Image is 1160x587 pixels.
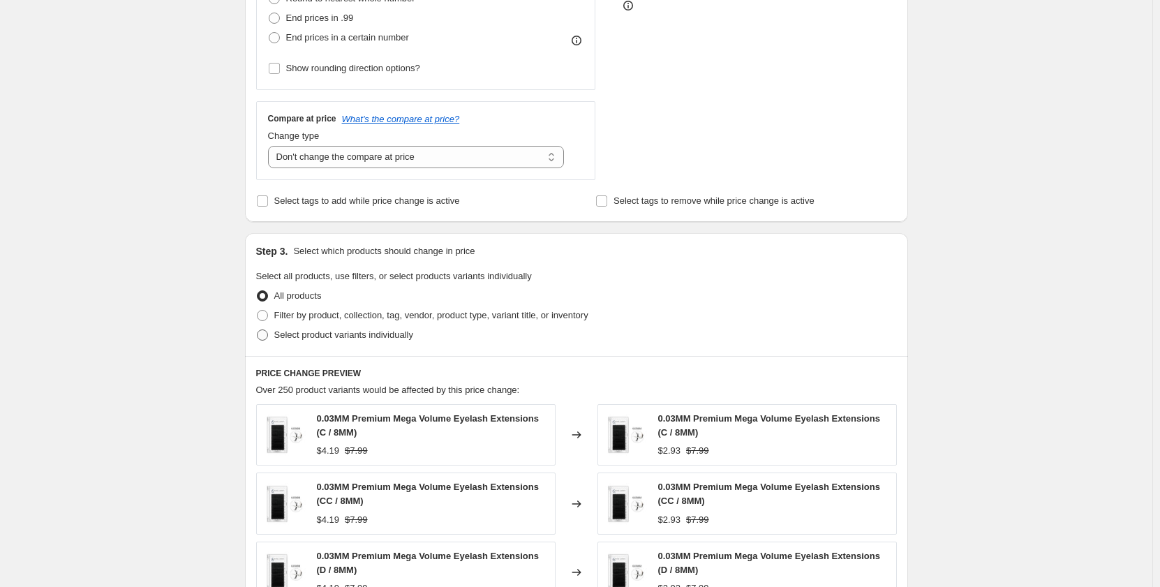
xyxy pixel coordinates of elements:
[274,195,460,206] span: Select tags to add while price change is active
[345,445,368,456] span: $7.99
[274,310,588,320] span: Filter by product, collection, tag, vendor, product type, variant title, or inventory
[268,113,336,124] h3: Compare at price
[658,551,880,575] span: 0.03MM Premium Mega Volume Eyelash Extensions (D / 8MM)
[264,414,306,456] img: 0-03mm-premium-mega-volume-eyelash-extensions_80x.jpg
[605,483,647,525] img: 0-03mm-premium-mega-volume-eyelash-extensions_80x.jpg
[256,271,532,281] span: Select all products, use filters, or select products variants individually
[286,63,420,73] span: Show rounding direction options?
[658,514,681,525] span: $2.93
[256,385,520,395] span: Over 250 product variants would be affected by this price change:
[686,445,709,456] span: $7.99
[658,482,880,506] span: 0.03MM Premium Mega Volume Eyelash Extensions (CC / 8MM)
[317,482,539,506] span: 0.03MM Premium Mega Volume Eyelash Extensions (CC / 8MM)
[274,290,322,301] span: All products
[293,244,475,258] p: Select which products should change in price
[317,445,340,456] span: $4.19
[605,414,647,456] img: 0-03mm-premium-mega-volume-eyelash-extensions_80x.jpg
[658,445,681,456] span: $2.93
[286,13,354,23] span: End prices in .99
[274,329,413,340] span: Select product variants individually
[342,114,460,124] button: What's the compare at price?
[658,413,880,438] span: 0.03MM Premium Mega Volume Eyelash Extensions (C / 8MM)
[256,368,897,379] h6: PRICE CHANGE PREVIEW
[317,551,539,575] span: 0.03MM Premium Mega Volume Eyelash Extensions (D / 8MM)
[256,244,288,258] h2: Step 3.
[286,32,409,43] span: End prices in a certain number
[317,413,539,438] span: 0.03MM Premium Mega Volume Eyelash Extensions (C / 8MM)
[686,514,709,525] span: $7.99
[264,483,306,525] img: 0-03mm-premium-mega-volume-eyelash-extensions_80x.jpg
[268,131,320,141] span: Change type
[345,514,368,525] span: $7.99
[317,514,340,525] span: $4.19
[614,195,815,206] span: Select tags to remove while price change is active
